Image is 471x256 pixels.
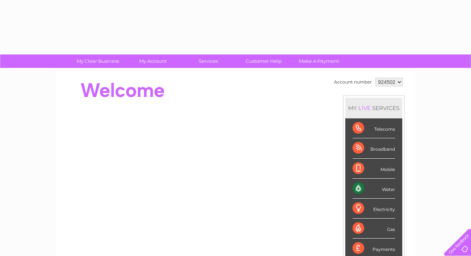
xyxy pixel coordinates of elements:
div: Water [353,179,395,199]
td: Account number [332,76,374,88]
div: Mobile [353,159,395,179]
a: Services [178,54,238,68]
div: Gas [353,219,395,239]
a: Make A Payment [289,54,349,68]
div: Broadband [353,138,395,158]
a: My Account [123,54,183,68]
div: Telecoms [353,118,395,138]
div: LIVE [357,105,372,111]
div: Electricity [353,199,395,219]
a: Customer Help [234,54,294,68]
a: My Clear Business [68,54,128,68]
div: MY SERVICES [345,98,402,118]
